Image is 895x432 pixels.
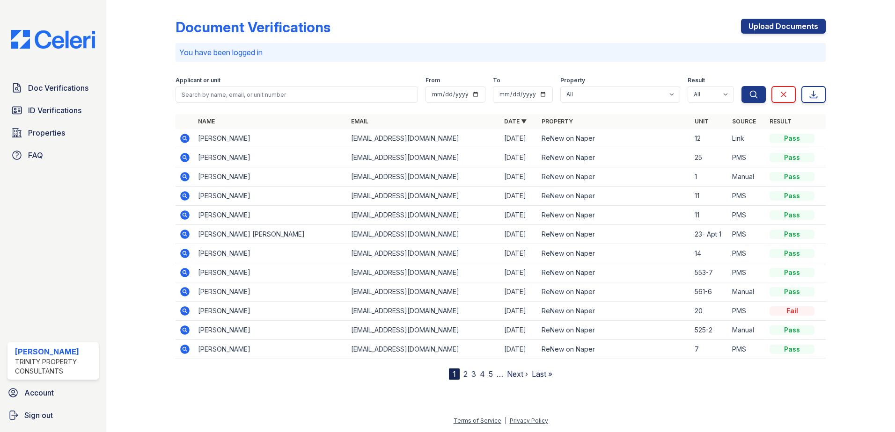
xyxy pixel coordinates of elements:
[691,206,728,225] td: 11
[770,172,814,181] div: Pass
[691,167,728,187] td: 1
[538,167,691,187] td: ReNew on Naper
[507,369,528,379] a: Next ›
[28,105,81,116] span: ID Verifications
[28,82,88,94] span: Doc Verifications
[728,340,766,359] td: PMS
[770,118,792,125] a: Result
[347,187,500,206] td: [EMAIL_ADDRESS][DOMAIN_NAME]
[691,187,728,206] td: 11
[347,244,500,263] td: [EMAIL_ADDRESS][DOMAIN_NAME]
[194,321,347,340] td: [PERSON_NAME]
[7,101,99,120] a: ID Verifications
[24,410,53,421] span: Sign out
[471,369,476,379] a: 3
[732,118,756,125] a: Source
[347,321,500,340] td: [EMAIL_ADDRESS][DOMAIN_NAME]
[500,263,538,282] td: [DATE]
[176,19,330,36] div: Document Verifications
[538,206,691,225] td: ReNew on Naper
[728,129,766,148] td: Link
[741,19,826,34] a: Upload Documents
[691,148,728,167] td: 25
[770,153,814,162] div: Pass
[463,369,468,379] a: 2
[728,263,766,282] td: PMS
[449,368,460,380] div: 1
[347,129,500,148] td: [EMAIL_ADDRESS][DOMAIN_NAME]
[538,225,691,244] td: ReNew on Naper
[15,357,95,376] div: Trinity Property Consultants
[489,369,493,379] a: 5
[538,321,691,340] td: ReNew on Naper
[500,148,538,167] td: [DATE]
[691,263,728,282] td: 553-7
[510,417,548,424] a: Privacy Policy
[194,244,347,263] td: [PERSON_NAME]
[500,302,538,321] td: [DATE]
[500,225,538,244] td: [DATE]
[7,146,99,165] a: FAQ
[538,129,691,148] td: ReNew on Naper
[538,244,691,263] td: ReNew on Naper
[347,340,500,359] td: [EMAIL_ADDRESS][DOMAIN_NAME]
[500,129,538,148] td: [DATE]
[538,148,691,167] td: ReNew on Naper
[695,118,709,125] a: Unit
[770,134,814,143] div: Pass
[538,282,691,302] td: ReNew on Naper
[542,118,573,125] a: Property
[538,187,691,206] td: ReNew on Naper
[728,148,766,167] td: PMS
[28,127,65,138] span: Properties
[176,86,418,103] input: Search by name, email, or unit number
[691,225,728,244] td: 23- Apt 1
[500,340,538,359] td: [DATE]
[728,321,766,340] td: Manual
[7,123,99,142] a: Properties
[347,206,500,225] td: [EMAIL_ADDRESS][DOMAIN_NAME]
[194,148,347,167] td: [PERSON_NAME]
[347,282,500,302] td: [EMAIL_ADDRESS][DOMAIN_NAME]
[4,406,103,425] a: Sign out
[770,249,814,258] div: Pass
[560,77,585,84] label: Property
[493,77,500,84] label: To
[194,263,347,282] td: [PERSON_NAME]
[500,187,538,206] td: [DATE]
[691,321,728,340] td: 525-2
[500,282,538,302] td: [DATE]
[194,340,347,359] td: [PERSON_NAME]
[770,230,814,239] div: Pass
[728,302,766,321] td: PMS
[347,263,500,282] td: [EMAIL_ADDRESS][DOMAIN_NAME]
[770,306,814,316] div: Fail
[691,282,728,302] td: 561-6
[198,118,215,125] a: Name
[504,118,527,125] a: Date ▼
[728,206,766,225] td: PMS
[15,346,95,357] div: [PERSON_NAME]
[770,325,814,335] div: Pass
[538,302,691,321] td: ReNew on Naper
[347,167,500,187] td: [EMAIL_ADDRESS][DOMAIN_NAME]
[505,417,506,424] div: |
[770,268,814,277] div: Pass
[454,417,501,424] a: Terms of Service
[7,79,99,97] a: Doc Verifications
[194,225,347,244] td: [PERSON_NAME] [PERSON_NAME]
[28,150,43,161] span: FAQ
[770,287,814,296] div: Pass
[691,340,728,359] td: 7
[347,148,500,167] td: [EMAIL_ADDRESS][DOMAIN_NAME]
[538,340,691,359] td: ReNew on Naper
[194,282,347,302] td: [PERSON_NAME]
[538,263,691,282] td: ReNew on Naper
[770,191,814,201] div: Pass
[194,187,347,206] td: [PERSON_NAME]
[24,387,54,398] span: Account
[347,302,500,321] td: [EMAIL_ADDRESS][DOMAIN_NAME]
[425,77,440,84] label: From
[347,225,500,244] td: [EMAIL_ADDRESS][DOMAIN_NAME]
[500,167,538,187] td: [DATE]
